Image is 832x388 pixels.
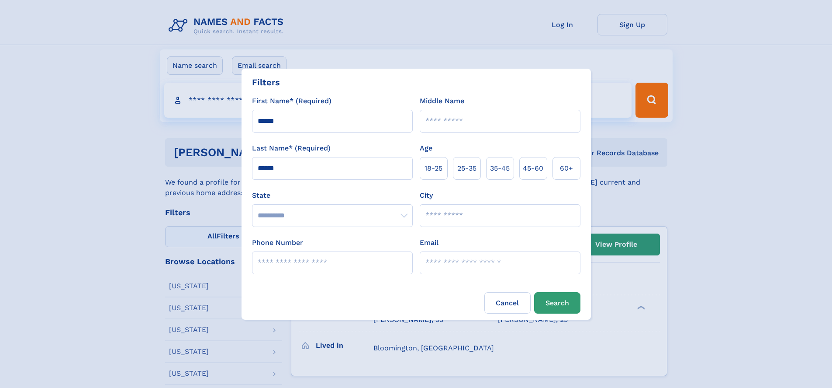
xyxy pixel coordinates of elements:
[252,76,280,89] div: Filters
[252,238,303,248] label: Phone Number
[252,143,331,154] label: Last Name* (Required)
[252,96,331,106] label: First Name* (Required)
[523,163,543,174] span: 45‑60
[457,163,476,174] span: 25‑35
[484,292,531,314] label: Cancel
[252,190,413,201] label: State
[490,163,510,174] span: 35‑45
[420,190,433,201] label: City
[560,163,573,174] span: 60+
[420,96,464,106] label: Middle Name
[420,143,432,154] label: Age
[425,163,442,174] span: 18‑25
[534,292,580,314] button: Search
[420,238,438,248] label: Email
